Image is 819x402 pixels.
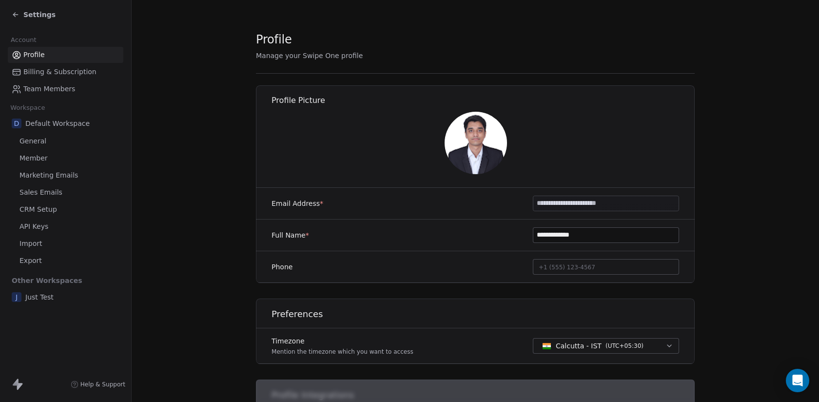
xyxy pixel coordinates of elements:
span: API Keys [19,221,48,232]
label: Phone [272,262,292,272]
a: Help & Support [71,381,125,388]
span: Marketing Emails [19,170,78,181]
span: D [12,119,21,128]
a: Sales Emails [8,184,123,201]
h1: Profile Picture [272,95,695,106]
span: Other Workspaces [8,273,86,288]
p: Mention the timezone which you want to access [272,348,413,356]
span: ( UTC+05:30 ) [605,342,643,350]
span: Billing & Subscription [23,67,97,77]
span: Default Workspace [25,119,90,128]
span: Team Members [23,84,75,94]
span: Help & Support [80,381,125,388]
img: 0HUCXysGcXXttV5JhJIsSHJZ8xiyEQCt1EwS2tIHtNg [445,112,507,174]
label: Full Name [272,230,309,240]
span: Workspace [6,100,49,115]
a: API Keys [8,219,123,235]
span: Member [19,153,48,163]
a: Marketing Emails [8,167,123,183]
label: Timezone [272,336,413,346]
a: Settings [12,10,56,20]
span: CRM Setup [19,204,57,215]
span: General [19,136,46,146]
span: J [12,292,21,302]
span: Just Test [25,292,54,302]
button: +1 (555) 123-4567 [533,259,679,275]
span: Export [19,256,42,266]
span: +1 (555) 123-4567 [539,264,595,271]
span: Import [19,239,42,249]
span: Settings [23,10,56,20]
a: Import [8,236,123,252]
a: Team Members [8,81,123,97]
h1: Preferences [272,308,695,320]
span: Manage your Swipe One profile [256,52,363,60]
span: Sales Emails [19,187,62,198]
a: Billing & Subscription [8,64,123,80]
a: General [8,133,123,149]
a: Member [8,150,123,166]
label: Email Address [272,199,323,208]
div: Open Intercom Messenger [786,369,809,392]
span: Account [6,33,40,47]
button: Calcutta - IST(UTC+05:30) [533,338,679,354]
span: Calcutta - IST [556,341,602,351]
span: Profile [256,32,292,47]
span: Profile [23,50,45,60]
a: Profile [8,47,123,63]
a: CRM Setup [8,201,123,218]
a: Export [8,253,123,269]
